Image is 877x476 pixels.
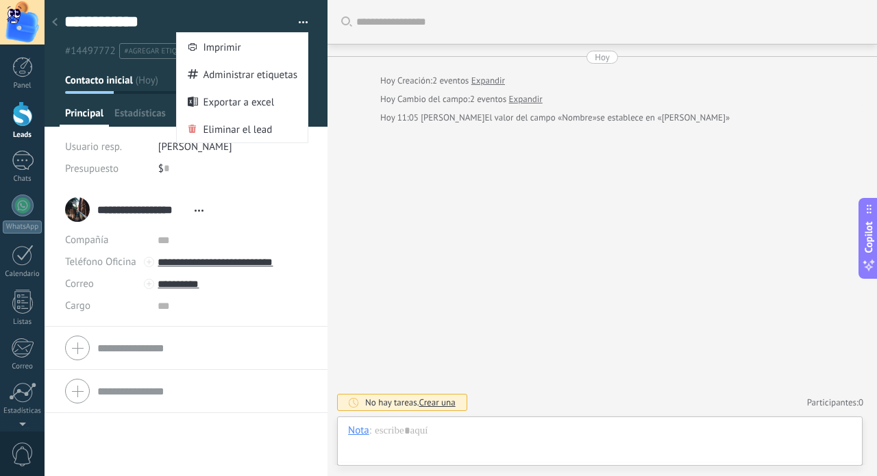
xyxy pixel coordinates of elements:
[421,112,484,123] span: Cleyver Ulises Uribe Castañeda
[509,92,543,106] a: Expandir
[365,397,456,408] div: No hay tareas.
[380,74,397,88] div: Hoy
[65,107,103,127] span: Principal
[3,318,42,327] div: Listas
[203,88,274,115] span: Exportar a excel
[158,140,232,153] span: [PERSON_NAME]
[65,273,94,295] button: Correo
[380,111,421,125] div: Hoy 11:05
[807,397,863,408] a: Participantes:0
[177,88,308,115] a: Exportar a excel
[471,74,505,88] a: Expandir
[484,111,596,125] span: El valor del campo «Nombre»
[65,45,116,58] span: #14497772
[203,33,240,60] span: Imprimir
[65,136,148,158] div: Usuario resp.
[380,74,505,88] div: Creación:
[65,162,119,175] span: Presupuesto
[3,82,42,90] div: Panel
[862,221,876,253] span: Copilot
[125,47,198,56] span: #agregar etiquetas
[65,140,122,153] span: Usuario resp.
[114,107,166,127] span: Estadísticas
[432,74,469,88] span: 2 eventos
[419,397,455,408] span: Crear una
[595,51,610,64] div: Hoy
[3,175,42,184] div: Chats
[65,255,136,268] span: Teléfono Oficina
[369,424,371,438] span: :
[158,158,308,179] div: $
[65,158,148,179] div: Presupuesto
[3,221,42,234] div: WhatsApp
[3,270,42,279] div: Calendario
[65,251,136,273] button: Teléfono Oficina
[380,92,397,106] div: Hoy
[3,362,42,371] div: Correo
[470,92,506,106] span: 2 eventos
[3,131,42,140] div: Leads
[859,397,863,408] span: 0
[65,295,147,317] div: Cargo
[3,407,42,416] div: Estadísticas
[203,115,272,142] span: Eliminar el lead
[65,229,147,251] div: Compañía
[380,92,543,106] div: Cambio del campo:
[65,277,94,290] span: Correo
[597,111,730,125] span: se establece en «[PERSON_NAME]»
[203,60,297,88] span: Administrar etiquetas
[65,301,90,311] span: Cargo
